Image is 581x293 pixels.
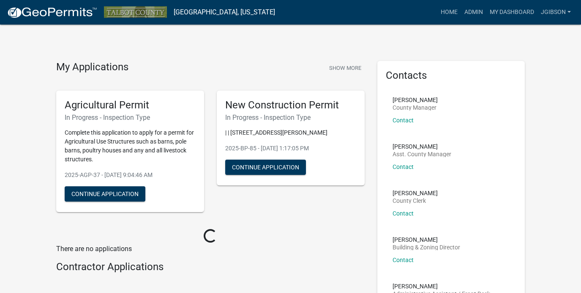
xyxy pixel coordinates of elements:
[486,4,537,20] a: My Dashboard
[393,163,414,170] a: Contact
[174,5,275,19] a: [GEOGRAPHIC_DATA], [US_STATE]
[56,61,128,74] h4: My Applications
[393,97,438,103] p: [PERSON_NAME]
[225,128,356,137] p: | | [STREET_ADDRESS][PERSON_NAME]
[437,4,461,20] a: Home
[393,257,414,263] a: Contact
[65,186,145,202] button: Continue Application
[393,190,438,196] p: [PERSON_NAME]
[393,105,438,111] p: County Manager
[65,99,196,111] h5: Agricultural Permit
[56,244,365,254] p: There are no applications
[56,261,365,273] h4: Contractor Applications
[56,261,365,276] wm-workflow-list-section: Contractor Applications
[393,244,460,250] p: Building & Zoning Director
[537,4,574,20] a: jgibson
[393,198,438,204] p: County Clerk
[461,4,486,20] a: Admin
[104,6,167,18] img: Talbot County, Georgia
[225,113,356,122] h6: In Progress - Inspection Type
[393,210,414,217] a: Contact
[225,99,356,111] h5: New Construction Permit
[225,160,306,175] button: Continue Application
[386,69,517,82] h5: Contacts
[393,144,451,149] p: [PERSON_NAME]
[393,283,490,289] p: [PERSON_NAME]
[393,117,414,124] a: Contact
[393,151,451,157] p: Asst. County Manager
[65,113,196,122] h6: In Progress - Inspection Type
[65,171,196,180] p: 2025-AGP-37 - [DATE] 9:04:46 AM
[225,144,356,153] p: 2025-BP-85 - [DATE] 1:17:05 PM
[393,237,460,243] p: [PERSON_NAME]
[65,128,196,164] p: Complete this application to apply for a permit for Agricultural Use Structures such as barns, po...
[326,61,365,75] button: Show More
